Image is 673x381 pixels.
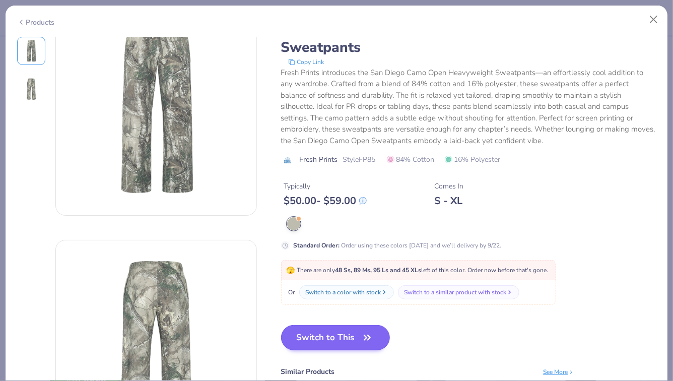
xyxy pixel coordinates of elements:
[287,266,295,275] span: 🫣
[294,241,502,250] div: Order using these colors [DATE] and we’ll delivery by 9/22.
[284,195,367,207] div: $ 50.00 - $ 59.00
[644,10,663,29] button: Close
[19,77,43,101] img: Back
[445,154,501,165] span: 16% Polyester
[281,67,656,147] div: Fresh Prints introduces the San Diego Camo Open Heavyweight Sweatpants—an effortlessly cool addit...
[287,288,295,297] span: Or
[281,19,656,57] div: Fresh Prints San Diego Camo Open Heavyweight Sweatpants
[387,154,435,165] span: 84% Cotton
[405,288,507,297] div: Switch to a similar product with stock
[398,285,519,299] button: Switch to a similar product with stock
[281,325,390,350] button: Switch to This
[284,181,367,192] div: Typically
[300,154,338,165] span: Fresh Prints
[343,154,376,165] span: Style FP85
[294,241,340,249] strong: Standard Order :
[335,266,422,274] strong: 48 Ss, 89 Ms, 95 Ls and 45 XLs
[285,57,327,67] button: copy to clipboard
[287,266,549,274] span: There are only left of this color. Order now before that's gone.
[435,195,464,207] div: S - XL
[435,181,464,192] div: Comes In
[281,156,295,164] img: brand logo
[306,288,381,297] div: Switch to a color with stock
[17,17,55,28] div: Products
[281,366,335,377] div: Similar Products
[56,5,256,205] img: Front
[299,285,394,299] button: Switch to a color with stock
[19,39,43,63] img: Front
[544,367,574,376] div: See More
